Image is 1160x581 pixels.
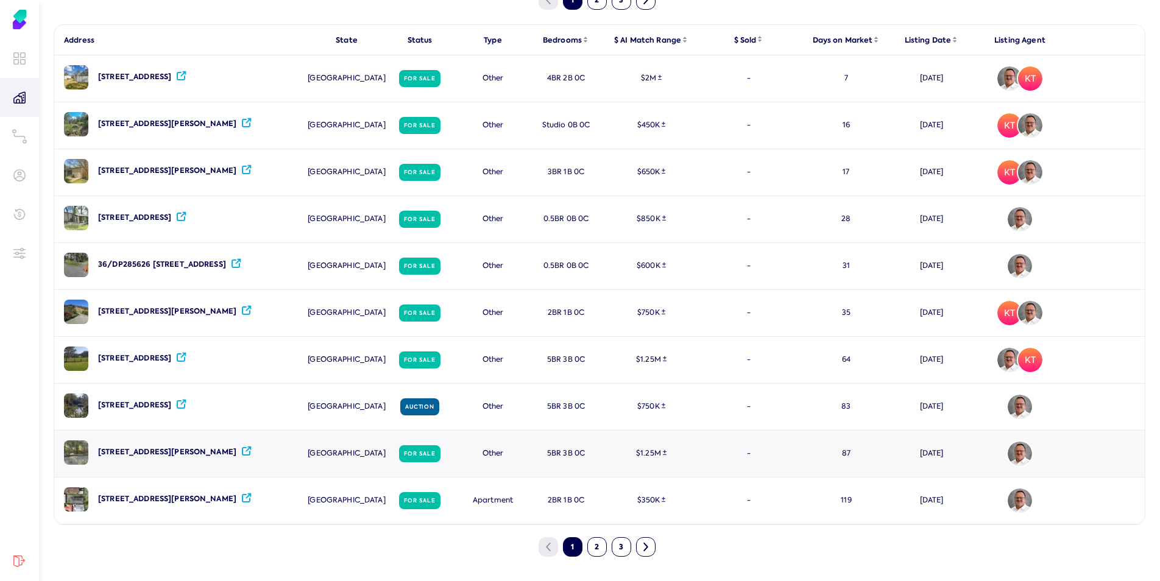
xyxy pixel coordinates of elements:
[997,348,1022,372] img: Avatar of Yan Kleynhans
[997,301,1022,325] span: Avatar of Kayne Tisdell
[98,494,236,504] div: [STREET_ADDRESS][PERSON_NAME]
[529,102,603,149] div: Studio 0B 0C
[797,337,895,383] div: 64
[456,196,529,242] div: other
[64,393,88,418] img: image
[529,431,603,477] div: 5BR 3B 0C
[895,384,968,430] div: [DATE]
[64,159,88,183] img: image
[404,309,435,317] label: For Sale
[98,400,171,410] div: [STREET_ADDRESS]
[797,55,895,102] div: 7
[797,196,895,242] div: 28
[700,149,797,195] div: -
[98,259,226,270] div: 36/DP285626 [STREET_ADDRESS]
[1018,113,1042,138] span: Avatar of Yan Kleynhans
[997,160,1022,185] span: KT
[98,72,171,82] div: [STREET_ADDRESS]
[98,447,236,457] div: [STREET_ADDRESS][PERSON_NAME]
[310,196,383,242] div: [GEOGRAPHIC_DATA]
[404,497,435,504] label: For Sale
[529,243,603,289] div: 0.5BR 0B 0C
[404,75,435,82] label: For Sale
[797,102,895,149] div: 16
[54,35,310,45] div: Address
[404,169,435,176] label: For Sale
[895,477,968,524] div: [DATE]
[336,35,358,45] div: State
[456,477,529,524] div: apartment
[310,243,383,289] div: [GEOGRAPHIC_DATA]
[529,384,603,430] div: 5BR 3B 0C
[612,537,631,557] button: 3
[700,55,797,102] div: -
[1008,488,1032,513] img: Avatar of Yan Kleynhans
[905,35,959,45] div: Listing Date
[64,206,88,230] img: image
[700,102,797,149] div: -
[895,337,968,383] div: [DATE]
[614,35,688,45] div: $ AI Match Range
[813,35,880,45] div: Days on Market
[98,119,236,129] div: [STREET_ADDRESS][PERSON_NAME]
[529,196,603,242] div: 0.5BR 0B 0C
[64,440,88,465] img: image
[529,290,603,336] div: 2BR 1B 0C
[1008,207,1032,231] span: Avatar of Yan Kleynhans
[1008,254,1032,278] span: Avatar of Yan Kleynhans
[636,448,667,459] div: $ 1.25M
[529,149,603,195] div: 3BR 1B 0C
[408,35,433,45] div: Status
[310,290,383,336] div: [GEOGRAPHIC_DATA]
[456,431,529,477] div: other
[997,66,1022,91] img: Avatar of Yan Kleynhans
[98,353,171,364] div: [STREET_ADDRESS]
[543,35,589,45] div: Bedrooms
[797,477,895,524] div: 119
[700,384,797,430] div: -
[1008,442,1032,466] img: Avatar of Yan Kleynhans
[895,290,968,336] div: [DATE]
[404,216,435,223] label: For Sale
[456,149,529,195] div: other
[895,149,968,195] div: [DATE]
[734,35,764,45] div: $ Sold
[456,290,529,336] div: other
[797,243,895,289] div: 31
[797,290,895,336] div: 35
[529,337,603,383] div: 5BR 3B 0C
[404,450,435,457] label: For Sale
[529,55,603,102] div: 4BR 2B 0C
[404,122,435,129] label: For Sale
[310,102,383,149] div: [GEOGRAPHIC_DATA]
[637,261,666,271] div: $ 600K
[404,262,435,270] label: For Sale
[1018,301,1042,325] img: Avatar of Yan Kleynhans
[700,477,797,524] div: -
[1018,348,1042,372] span: Avatar of Kayne Tisdell
[98,166,236,176] div: [STREET_ADDRESS][PERSON_NAME]
[637,401,665,412] div: $ 750K
[700,196,797,242] div: -
[895,196,968,242] div: [DATE]
[895,102,968,149] div: [DATE]
[64,300,88,324] img: image
[64,112,88,136] img: image
[1018,348,1042,372] span: KT
[98,306,236,317] div: [STREET_ADDRESS][PERSON_NAME]
[700,290,797,336] div: -
[797,384,895,430] div: 83
[405,403,434,410] label: Auction
[997,113,1022,138] span: Avatar of Kayne Tisdell
[529,477,603,524] div: 2BR 1B 0C
[10,10,29,29] img: Soho Agent Portal Home
[895,243,968,289] div: [DATE]
[310,55,383,102] div: [GEOGRAPHIC_DATA]
[637,308,665,318] div: $ 750K
[310,431,383,477] div: [GEOGRAPHIC_DATA]
[700,243,797,289] div: -
[1008,395,1032,419] img: Avatar of Yan Kleynhans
